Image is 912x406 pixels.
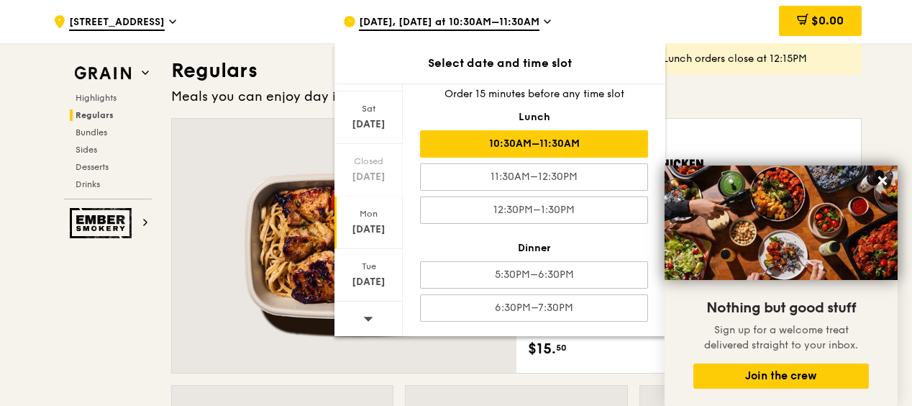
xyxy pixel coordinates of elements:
[706,299,856,317] span: Nothing but good stuff
[528,338,556,360] span: $15.
[420,110,648,125] div: Lunch
[359,15,539,31] span: [DATE], [DATE] at 10:30AM–11:30AM
[665,166,898,280] img: DSC07876-Edit02-Large.jpeg
[334,55,665,72] div: Select date and time slot
[556,342,567,353] span: 50
[70,60,136,86] img: Grain web logo
[811,14,844,27] span: $0.00
[76,110,114,120] span: Regulars
[420,163,648,191] div: 11:30AM–12:30PM
[337,103,401,114] div: Sat
[420,87,648,101] div: Order 15 minutes before any time slot
[337,117,401,132] div: [DATE]
[420,197,648,224] div: 12:30PM–1:30PM
[420,241,648,256] div: Dinner
[337,170,401,184] div: [DATE]
[76,93,117,103] span: Highlights
[70,208,136,238] img: Ember Smokery web logo
[337,275,401,289] div: [DATE]
[663,52,850,66] div: Lunch orders close at 12:15PM
[69,15,165,31] span: [STREET_ADDRESS]
[76,179,100,189] span: Drinks
[871,169,894,192] button: Close
[420,130,648,158] div: 10:30AM–11:30AM
[337,261,401,272] div: Tue
[171,86,862,107] div: Meals you can enjoy day in day out.
[420,294,648,322] div: 6:30PM–7:30PM
[528,155,849,175] div: Honey Duo Mustard Chicken
[693,364,869,389] button: Join the crew
[76,145,97,155] span: Sides
[420,261,648,289] div: 5:30PM–6:30PM
[337,155,401,167] div: Closed
[337,222,401,237] div: [DATE]
[337,208,401,220] div: Mon
[76,162,109,172] span: Desserts
[76,127,107,137] span: Bundles
[704,324,858,351] span: Sign up for a welcome treat delivered straight to your inbox.
[171,58,862,84] h3: Regulars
